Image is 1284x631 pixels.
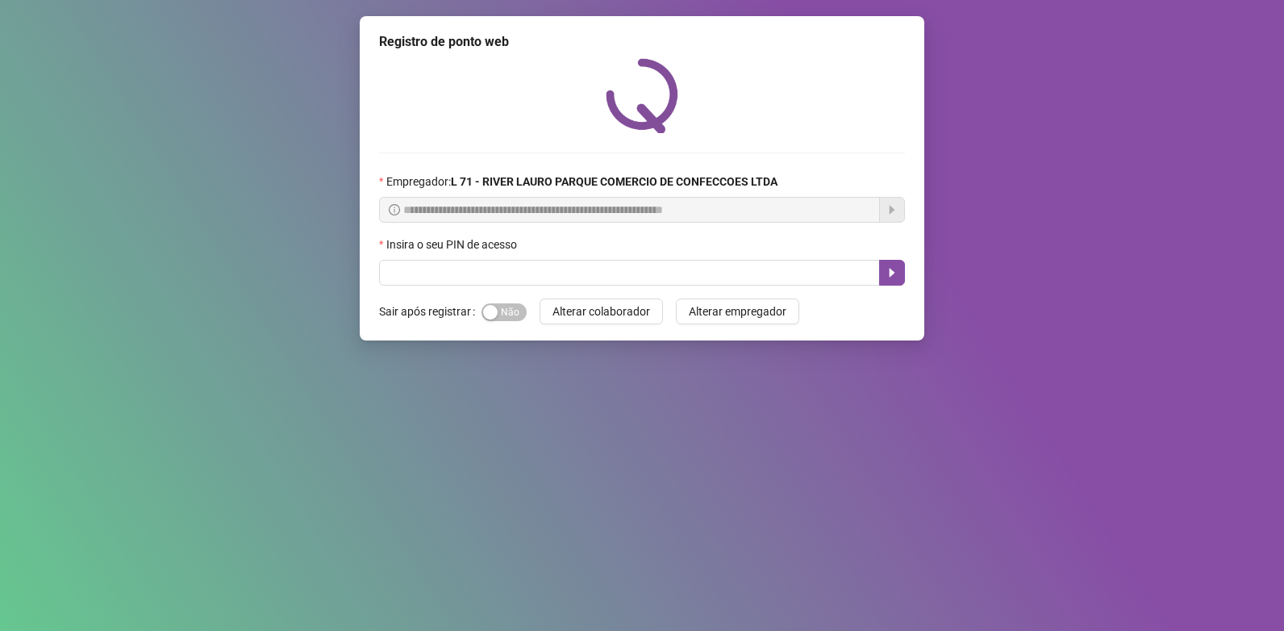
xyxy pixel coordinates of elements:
[886,266,898,279] span: caret-right
[379,32,905,52] div: Registro de ponto web
[379,299,481,324] label: Sair após registrar
[379,236,527,253] label: Insira o seu PIN de acesso
[386,173,777,190] span: Empregador :
[540,299,663,324] button: Alterar colaborador
[689,303,786,320] span: Alterar empregador
[606,58,678,133] img: QRPoint
[451,175,777,188] strong: L 71 - RIVER LAURO PARQUE COMERCIO DE CONFECCOES LTDA
[676,299,799,324] button: Alterar empregador
[552,303,650,320] span: Alterar colaborador
[389,204,400,215] span: info-circle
